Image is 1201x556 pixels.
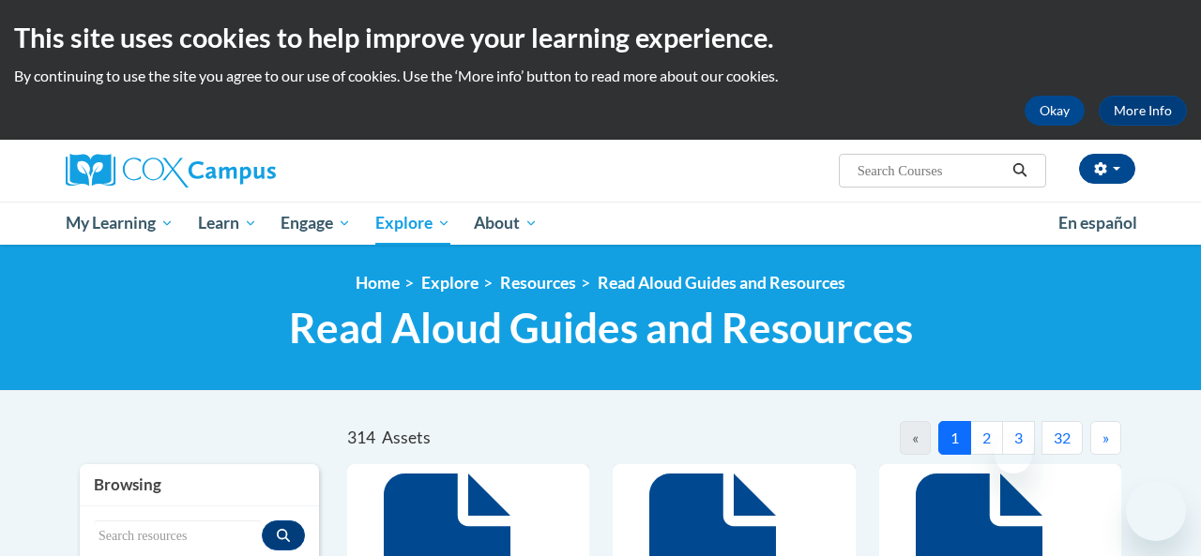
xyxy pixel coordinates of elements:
[1102,428,1109,446] span: »
[474,212,538,234] span: About
[268,202,363,245] a: Engage
[52,202,1149,245] div: Main menu
[94,520,262,552] input: Search resources
[995,436,1032,473] iframe: Close message
[262,520,305,550] button: Search resources
[500,273,576,293] a: Resources
[14,66,1187,86] p: By continuing to use the site you agree to our use of cookies. Use the ‘More info’ button to read...
[1099,96,1187,126] a: More Info
[186,202,269,245] a: Learn
[66,154,276,188] img: Cox Campus
[66,212,174,234] span: My Learning
[198,212,257,234] span: Learn
[1002,421,1035,455] button: 3
[1058,213,1137,233] span: En español
[421,273,479,293] a: Explore
[281,212,351,234] span: Engage
[463,202,551,245] a: About
[1079,154,1135,184] button: Account Settings
[856,159,1006,182] input: Search Courses
[363,202,463,245] a: Explore
[938,421,971,455] button: 1
[382,428,431,447] span: Assets
[347,428,375,447] span: 314
[970,421,1003,455] button: 2
[1006,159,1034,182] button: Search
[735,421,1122,455] nav: Pagination Navigation
[289,303,913,353] span: Read Aloud Guides and Resources
[356,273,400,293] a: Home
[1025,96,1085,126] button: Okay
[1090,421,1121,455] button: Next
[66,154,403,188] a: Cox Campus
[598,273,845,293] a: Read Aloud Guides and Resources
[53,202,186,245] a: My Learning
[1046,203,1149,243] a: En español
[375,212,450,234] span: Explore
[1041,421,1083,455] button: 32
[14,19,1187,56] h2: This site uses cookies to help improve your learning experience.
[94,473,305,496] h3: Browsing
[1126,481,1186,541] iframe: Button to launch messaging window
